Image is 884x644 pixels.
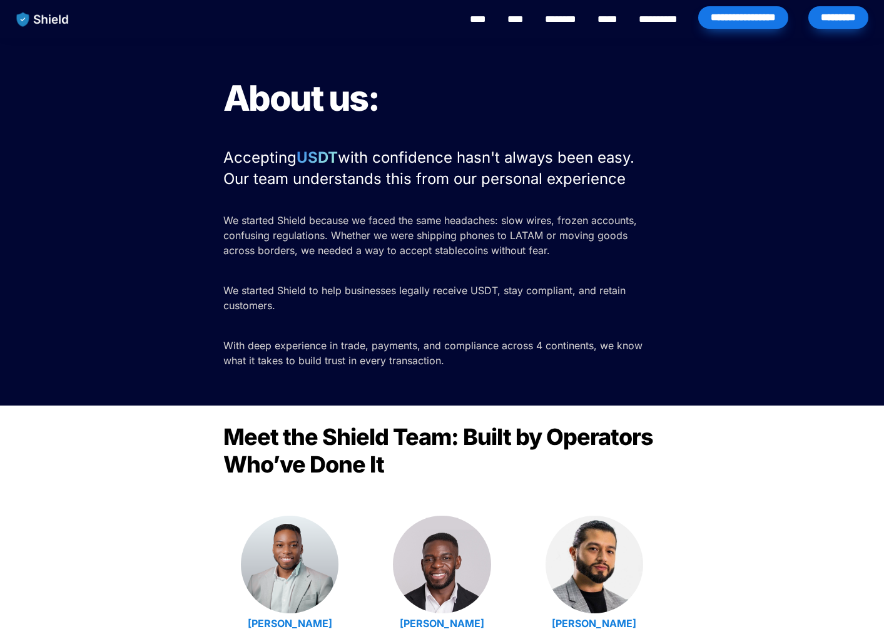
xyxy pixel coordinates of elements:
[223,423,658,478] span: Meet the Shield Team: Built by Operators Who’ve Done It
[223,214,640,257] span: We started Shield because we faced the same headaches: slow wires, frozen accounts, confusing reg...
[223,339,646,367] span: With deep experience in trade, payments, and compliance across 4 continents, we know what it take...
[400,617,484,630] a: [PERSON_NAME]
[248,617,332,630] a: [PERSON_NAME]
[223,77,379,120] span: About us:
[223,148,639,188] span: with confidence hasn't always been easy. Our team understands this from our personal experience
[297,148,338,166] strong: USDT
[11,6,75,33] img: website logo
[223,284,629,312] span: We started Shield to help businesses legally receive USDT, stay compliant, and retain customers.
[223,148,297,166] span: Accepting
[552,617,636,630] a: [PERSON_NAME]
